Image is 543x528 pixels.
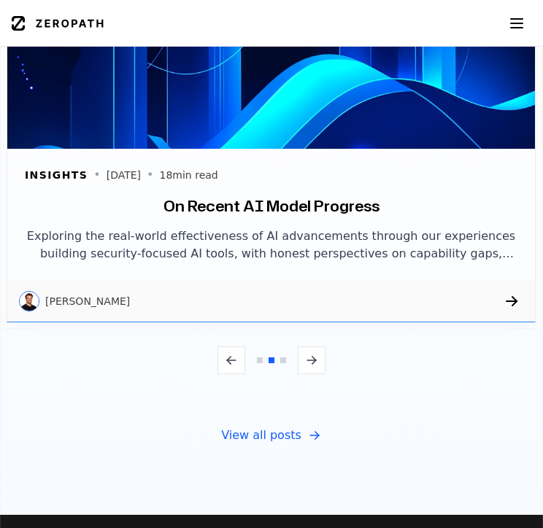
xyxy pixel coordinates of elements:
[25,168,88,182] h6: Insights
[221,427,322,444] a: View all posts
[280,357,286,363] button: Go to post 3
[217,346,245,374] button: Previous post
[160,168,218,182] p: 18 min read
[147,166,153,184] span: •
[25,228,517,263] p: Exploring the real-world effectiveness of AI advancements through our experiences building securi...
[19,291,39,311] img: Dean Valentine
[107,168,141,182] p: [DATE]
[25,195,517,216] h3: On Recent AI Model Progress
[269,357,274,363] button: Go to post 2
[93,166,100,184] span: •
[298,346,326,374] button: Next post
[257,357,263,363] button: Go to post 1
[502,9,531,38] button: Toggle menu
[45,294,130,308] p: [PERSON_NAME]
